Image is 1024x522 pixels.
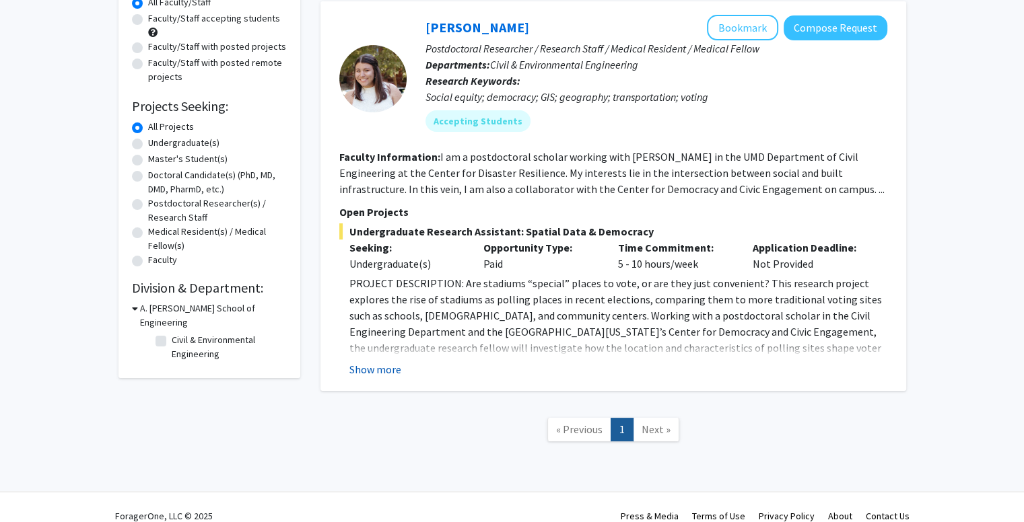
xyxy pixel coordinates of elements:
[483,239,598,256] p: Opportunity Type:
[828,510,852,522] a: About
[759,510,815,522] a: Privacy Policy
[148,225,287,253] label: Medical Resident(s) / Medical Fellow(s)
[140,301,287,330] h3: A. [PERSON_NAME] School of Engineering
[608,239,743,272] div: 5 - 10 hours/week
[425,19,529,36] a: [PERSON_NAME]
[172,333,283,361] label: Civil & Environmental Engineering
[148,11,280,26] label: Faculty/Staff accepting students
[349,275,887,404] p: PROJECT DESCRIPTION: Are stadiums “special” places to vote, or are they just convenient? This res...
[425,58,490,71] b: Departments:
[10,461,57,512] iframe: Chat
[148,56,287,84] label: Faculty/Staff with posted remote projects
[148,136,219,150] label: Undergraduate(s)
[784,15,887,40] button: Compose Request to Gretchen Bella
[339,150,440,163] b: Faculty Information:
[339,223,887,239] span: Undergraduate Research Assistant: Spatial Data & Democracy
[148,152,228,166] label: Master's Student(s)
[753,239,867,256] p: Application Deadline:
[425,89,887,105] div: Social equity; democracy; GIS; geography; transportation; voting
[547,418,611,441] a: Previous Page
[425,110,531,132] mat-chip: Accepting Students
[148,253,177,267] label: Faculty
[621,510,679,522] a: Press & Media
[618,239,732,256] p: Time Commitment:
[148,40,286,54] label: Faculty/Staff with posted projects
[490,58,638,71] span: Civil & Environmental Engineering
[611,418,634,441] a: 1
[339,150,885,196] fg-read-more: I am a postdoctoral scholar working with [PERSON_NAME] in the UMD Department of Civil Engineering...
[148,120,194,134] label: All Projects
[473,239,608,272] div: Paid
[743,239,877,272] div: Not Provided
[692,510,745,522] a: Terms of Use
[132,280,287,296] h2: Division & Department:
[148,168,287,196] label: Doctoral Candidate(s) (PhD, MD, DMD, PharmD, etc.)
[320,404,906,459] nav: Page navigation
[425,74,520,87] b: Research Keywords:
[866,510,910,522] a: Contact Us
[707,15,778,40] button: Add Gretchen Bella to Bookmarks
[339,204,887,220] p: Open Projects
[349,256,464,272] div: Undergraduate(s)
[349,239,464,256] p: Seeking:
[633,418,679,441] a: Next Page
[148,196,287,225] label: Postdoctoral Researcher(s) / Research Staff
[425,40,887,57] p: Postdoctoral Researcher / Research Staff / Medical Resident / Medical Fellow
[556,422,603,436] span: « Previous
[132,98,287,114] h2: Projects Seeking:
[349,361,401,377] button: Show more
[642,422,671,436] span: Next »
